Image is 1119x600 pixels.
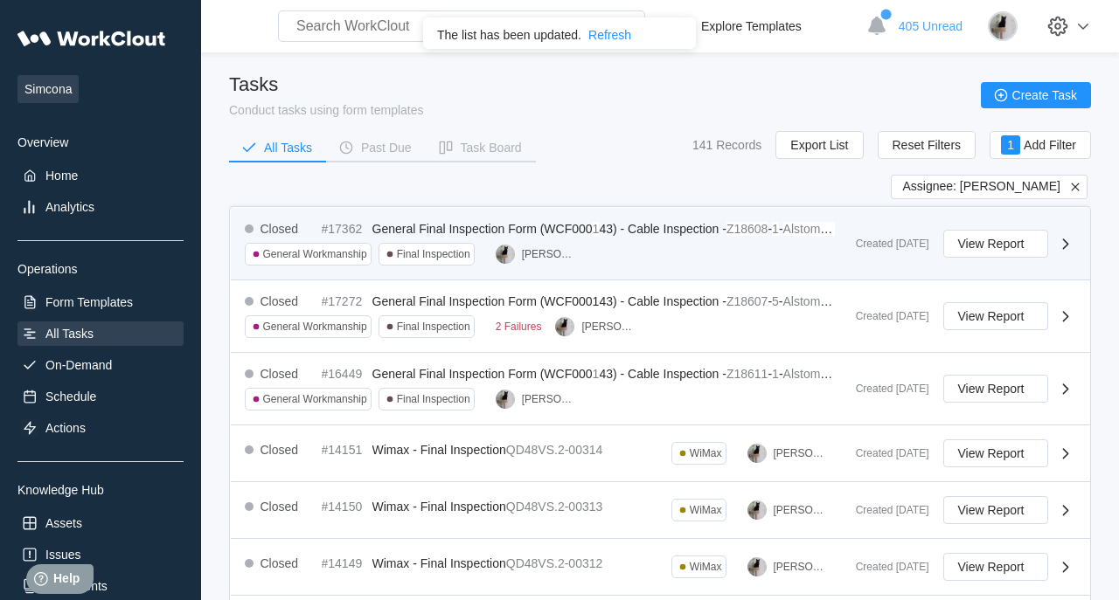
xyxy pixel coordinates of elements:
button: close [678,24,689,38]
button: View Report [943,553,1048,581]
a: Analytics [17,195,184,219]
div: Final Inspection [397,393,470,405]
div: WiMax [690,447,722,459]
div: Issues [45,548,80,562]
div: [PERSON_NAME] [774,504,828,516]
div: All Tasks [264,141,312,154]
span: View Report [958,238,1025,250]
span: - [768,294,772,308]
div: #17362 [322,222,365,236]
div: General Workmanship [263,321,367,333]
div: Closed [261,367,299,381]
div: Past Due [361,141,412,154]
div: [PERSON_NAME] [522,393,576,405]
span: Export List [790,139,848,151]
div: 1 [1001,135,1020,155]
button: All Tasks [229,134,326,161]
div: Conduct tasks using form templates [229,103,424,117]
div: Created [DATE] [842,238,929,250]
div: Tasks [229,73,424,96]
div: General Workmanship [263,248,367,260]
mark: 1 [593,367,600,381]
a: Closed#17272General Final Inspection Form (WCF000143) - Cable Inspection -Z18607-5-Alstom Atlanta... [231,280,1090,353]
div: Refresh [588,28,631,42]
a: Actions [17,416,184,440]
img: stormageddon_tree.jpg [496,245,515,264]
div: All Tasks [45,327,94,341]
div: Assets [45,516,82,530]
div: Created [DATE] [842,310,929,322]
a: Schedule [17,384,184,409]
span: View Report [958,447,1025,459]
button: View Report [943,302,1048,330]
input: Search WorkClout [278,10,645,42]
div: Closed [261,500,299,514]
mark: QD48VS.2-00314 [506,443,603,457]
div: Home [45,169,78,183]
img: stormageddon_tree.jpg [555,317,574,336]
div: #16449 [322,367,365,381]
div: [PERSON_NAME] [774,561,828,573]
span: Reset Filters [893,139,962,151]
span: Create Task [1012,89,1077,101]
button: Create Task [981,82,1091,108]
div: #14149 [322,556,365,570]
a: Explore Templates [673,16,858,37]
div: The list has been updated. [437,28,581,42]
div: [PERSON_NAME] [581,321,636,333]
div: [PERSON_NAME] [774,447,828,459]
mark: Z18611 [726,367,768,381]
a: Closed#17362General Final Inspection Form (WCF000143) - Cable Inspection -Z18608-1-Alstom Atlanta... [231,208,1090,280]
div: Created [DATE] [842,561,929,573]
mark: 1 [593,222,600,236]
mark: Alstom Atlanta [783,294,862,308]
div: Closed [261,222,299,236]
mark: QD48VS.2-00313 [506,500,603,514]
button: View Report [943,439,1048,467]
span: Wimax - Final Inspection [372,443,506,457]
button: Task Board [426,134,536,161]
mark: Z18607 [726,294,768,308]
a: Closed#14151Wimax - Final InspectionQD48VS.2-00314WiMax[PERSON_NAME]Created [DATE]View Report [231,425,1090,482]
span: - [779,222,783,236]
span: - [779,294,783,308]
a: Closed#14150Wimax - Final InspectionQD48VS.2-00313WiMax[PERSON_NAME]Created [DATE]View Report [231,482,1090,539]
div: Created [DATE] [842,504,929,516]
div: #14151 [322,443,365,457]
div: Analytics [45,200,94,214]
img: stormageddon_tree.jpg [496,390,515,409]
mark: 5 [772,294,779,308]
div: Form Templates [45,295,133,309]
div: 2 Failures [496,321,542,333]
img: stormageddon_tree.jpg [988,11,1018,41]
div: WiMax [690,561,722,573]
div: 141 Records [692,138,761,152]
div: Actions [45,421,86,435]
span: Add Filter [1024,139,1076,151]
div: Final Inspection [397,321,470,333]
button: View Report [943,375,1048,403]
mark: 1 [772,222,779,236]
a: Documents [17,574,184,598]
span: General Final Inspection Form (WCF000 [372,222,593,236]
div: Closed [261,443,299,457]
span: - [768,222,772,236]
div: Overview [17,135,184,149]
div: Operations [17,262,184,276]
div: #14150 [322,500,365,514]
a: Form Templates [17,290,184,314]
div: Schedule [45,390,96,403]
mark: QD48VS.2-00312 [506,556,603,570]
div: Created [DATE] [842,447,929,459]
div: WiMax [690,504,722,516]
span: View Report [958,504,1025,516]
div: On-Demand [45,358,112,372]
a: Home [17,163,184,188]
span: - [768,367,772,381]
img: stormageddon_tree.jpg [747,557,767,576]
button: Past Due [326,134,426,161]
span: Wimax - Final Inspection [372,500,506,514]
button: View Report [943,496,1048,524]
div: [PERSON_NAME] [522,248,576,260]
a: On-Demand [17,353,184,377]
